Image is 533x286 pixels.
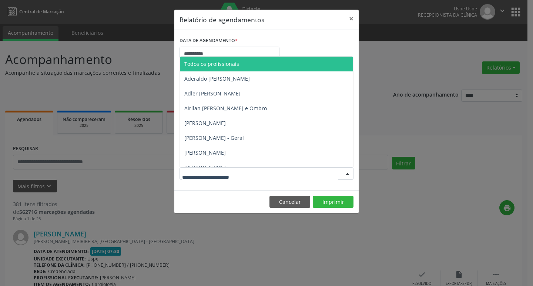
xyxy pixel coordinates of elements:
[184,75,250,82] span: Aderaldo [PERSON_NAME]
[184,149,226,156] span: [PERSON_NAME]
[180,35,238,47] label: DATA DE AGENDAMENTO
[184,134,244,141] span: [PERSON_NAME] - Geral
[344,10,359,28] button: Close
[269,196,310,208] button: Cancelar
[180,15,264,24] h5: Relatório de agendamentos
[184,90,241,97] span: Adler [PERSON_NAME]
[184,60,239,67] span: Todos os profissionais
[184,105,267,112] span: Airllan [PERSON_NAME] e Ombro
[184,164,226,171] span: [PERSON_NAME]
[184,120,226,127] span: [PERSON_NAME]
[313,196,353,208] button: Imprimir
